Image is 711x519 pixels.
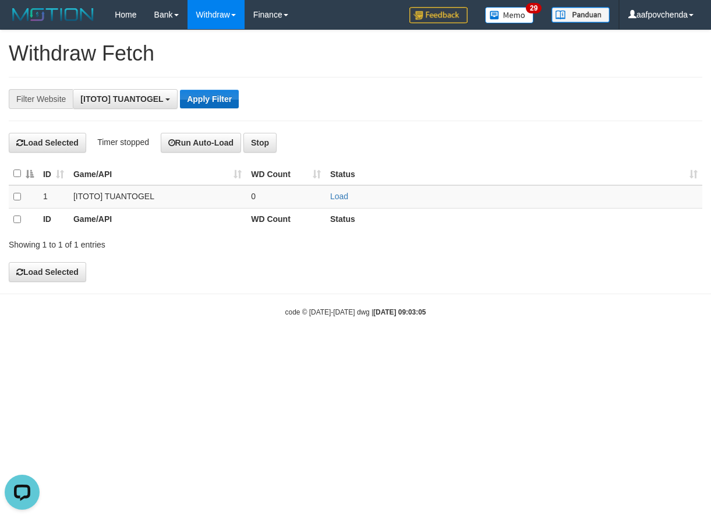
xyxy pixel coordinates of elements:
[80,94,163,104] span: [ITOTO] TUANTOGEL
[9,89,73,109] div: Filter Website
[161,133,242,153] button: Run Auto-Load
[330,192,348,201] a: Load
[73,89,178,109] button: [ITOTO] TUANTOGEL
[180,90,239,108] button: Apply Filter
[526,3,542,13] span: 29
[69,208,246,230] th: Game/API
[38,163,69,185] th: ID: activate to sort column ascending
[246,208,326,230] th: WD Count
[69,185,246,208] td: [ITOTO] TUANTOGEL
[9,234,288,250] div: Showing 1 to 1 of 1 entries
[97,137,149,147] span: Timer stopped
[9,133,86,153] button: Load Selected
[38,185,69,208] td: 1
[69,163,246,185] th: Game/API: activate to sort column ascending
[326,208,702,230] th: Status
[9,262,86,282] button: Load Selected
[251,192,256,201] span: 0
[551,7,610,23] img: panduan.png
[243,133,277,153] button: Stop
[246,163,326,185] th: WD Count: activate to sort column ascending
[485,7,534,23] img: Button%20Memo.svg
[285,308,426,316] small: code © [DATE]-[DATE] dwg |
[409,7,468,23] img: Feedback.jpg
[373,308,426,316] strong: [DATE] 09:03:05
[5,5,40,40] button: Open LiveChat chat widget
[9,42,702,65] h1: Withdraw Fetch
[9,6,97,23] img: MOTION_logo.png
[326,163,702,185] th: Status: activate to sort column ascending
[38,208,69,230] th: ID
